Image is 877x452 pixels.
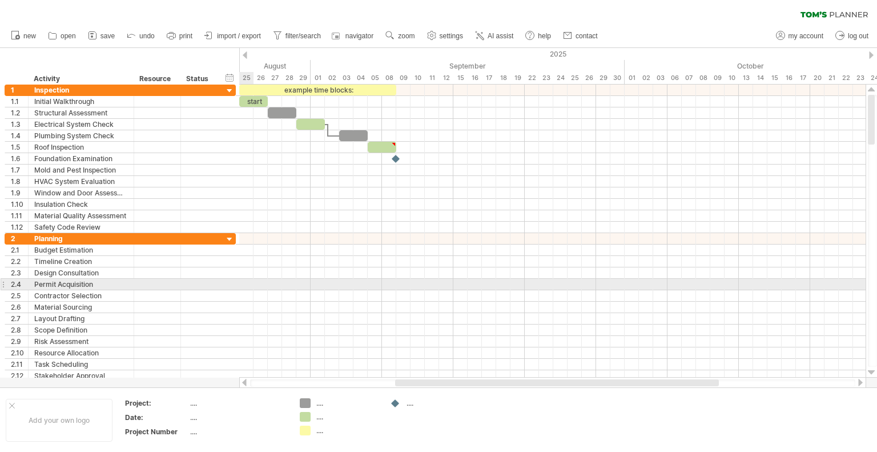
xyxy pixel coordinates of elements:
div: Tuesday, 7 October 2025 [682,72,696,84]
div: 2.6 [11,302,28,313]
div: Wednesday, 15 October 2025 [767,72,782,84]
div: Wednesday, 22 October 2025 [839,72,853,84]
div: 2.10 [11,347,28,358]
div: Thursday, 4 September 2025 [353,72,368,84]
div: 1.8 [11,176,28,187]
div: Thursday, 2 October 2025 [639,72,653,84]
div: Wednesday, 27 August 2025 [268,72,282,84]
div: Thursday, 23 October 2025 [853,72,867,84]
div: Material Quality Assessment [34,210,128,221]
div: Tuesday, 14 October 2025 [753,72,767,84]
div: 2.3 [11,267,28,278]
span: new [23,32,36,40]
div: Tuesday, 9 September 2025 [396,72,411,84]
div: Wednesday, 8 October 2025 [696,72,710,84]
a: import / export [202,29,264,43]
a: new [8,29,39,43]
div: Project: [125,398,188,408]
div: 1.7 [11,165,28,175]
div: Foundation Examination [34,153,128,164]
div: 1.4 [11,130,28,141]
a: log out [832,29,872,43]
div: Initial Walkthrough [34,96,128,107]
div: Thursday, 18 September 2025 [496,72,510,84]
div: Friday, 10 October 2025 [725,72,739,84]
div: Tuesday, 21 October 2025 [824,72,839,84]
a: filter/search [270,29,324,43]
span: settings [440,32,463,40]
div: 1.2 [11,107,28,118]
div: 1.12 [11,222,28,233]
div: Project Number [125,427,188,437]
div: 2.7 [11,313,28,324]
div: Safety Code Review [34,222,128,233]
div: .... [190,413,286,422]
div: Date: [125,413,188,422]
div: Planning [34,233,128,244]
div: 2.8 [11,325,28,335]
div: Monday, 13 October 2025 [739,72,753,84]
div: 1 [11,85,28,95]
div: Friday, 17 October 2025 [796,72,810,84]
div: September 2025 [311,60,625,72]
div: 2.12 [11,370,28,381]
div: Monday, 25 August 2025 [239,72,254,84]
a: zoom [383,29,418,43]
div: Status [186,73,211,85]
div: Friday, 12 September 2025 [439,72,453,84]
div: .... [190,398,286,408]
div: .... [316,398,379,408]
span: zoom [398,32,415,40]
a: undo [124,29,158,43]
div: Wednesday, 3 September 2025 [339,72,353,84]
span: AI assist [488,32,513,40]
div: Tuesday, 16 September 2025 [468,72,482,84]
div: Task Scheduling [34,359,128,370]
div: Tuesday, 26 August 2025 [254,72,268,84]
div: Monday, 1 September 2025 [311,72,325,84]
div: Stakeholder Approval [34,370,128,381]
div: 1.10 [11,199,28,210]
div: 1.9 [11,187,28,198]
div: Thursday, 25 September 2025 [568,72,582,84]
span: filter/search [285,32,321,40]
div: Design Consultation [34,267,128,278]
div: Monday, 6 October 2025 [667,72,682,84]
div: Wednesday, 10 September 2025 [411,72,425,84]
a: save [85,29,118,43]
div: Add your own logo [6,399,112,442]
div: Thursday, 9 October 2025 [710,72,725,84]
div: Insulation Check [34,199,128,210]
div: Thursday, 11 September 2025 [425,72,439,84]
div: 1.5 [11,142,28,153]
span: open [61,32,76,40]
div: Tuesday, 23 September 2025 [539,72,553,84]
div: Wednesday, 1 October 2025 [625,72,639,84]
div: 2.1 [11,245,28,255]
div: Roof Inspection [34,142,128,153]
div: Friday, 29 August 2025 [296,72,311,84]
div: Contractor Selection [34,290,128,301]
div: Tuesday, 2 September 2025 [325,72,339,84]
div: Permit Acquisition [34,279,128,290]
a: my account [773,29,827,43]
span: help [538,32,551,40]
div: Activity [34,73,127,85]
div: Electrical System Check [34,119,128,130]
div: .... [407,398,469,408]
div: .... [190,427,286,437]
span: undo [139,32,155,40]
div: Friday, 3 October 2025 [653,72,667,84]
div: 1.11 [11,210,28,221]
div: Monday, 15 September 2025 [453,72,468,84]
div: 2.5 [11,290,28,301]
div: Friday, 5 September 2025 [368,72,382,84]
div: Monday, 29 September 2025 [596,72,610,84]
div: 2 [11,233,28,244]
div: Window and Door Assessment [34,187,128,198]
div: Monday, 20 October 2025 [810,72,824,84]
a: print [164,29,196,43]
div: Layout Drafting [34,313,128,324]
div: Timeline Creation [34,256,128,267]
a: AI assist [472,29,517,43]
